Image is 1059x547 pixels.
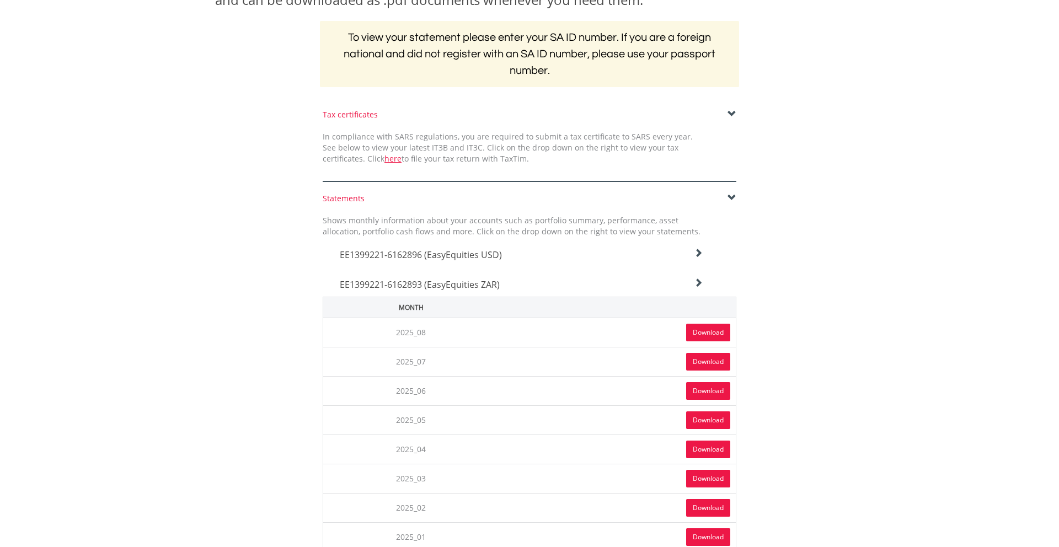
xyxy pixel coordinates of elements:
[320,21,739,87] h2: To view your statement please enter your SA ID number. If you are a foreign national and did not ...
[323,464,499,493] td: 2025_03
[340,249,502,261] span: EE1399221-6162896 (EasyEquities USD)
[686,411,730,429] a: Download
[314,215,709,237] div: Shows monthly information about your accounts such as portfolio summary, performance, asset alloc...
[686,353,730,371] a: Download
[323,318,499,347] td: 2025_08
[323,109,736,120] div: Tax certificates
[686,499,730,517] a: Download
[323,435,499,464] td: 2025_04
[323,131,693,164] span: In compliance with SARS regulations, you are required to submit a tax certificate to SARS every y...
[367,153,529,164] span: Click to file your tax return with TaxTim.
[686,324,730,341] a: Download
[323,376,499,405] td: 2025_06
[686,382,730,400] a: Download
[323,297,499,318] th: Month
[323,493,499,522] td: 2025_02
[323,347,499,376] td: 2025_07
[686,441,730,458] a: Download
[323,405,499,435] td: 2025_05
[686,528,730,546] a: Download
[340,278,500,291] span: EE1399221-6162893 (EasyEquities ZAR)
[686,470,730,487] a: Download
[323,193,736,204] div: Statements
[384,153,402,164] a: here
